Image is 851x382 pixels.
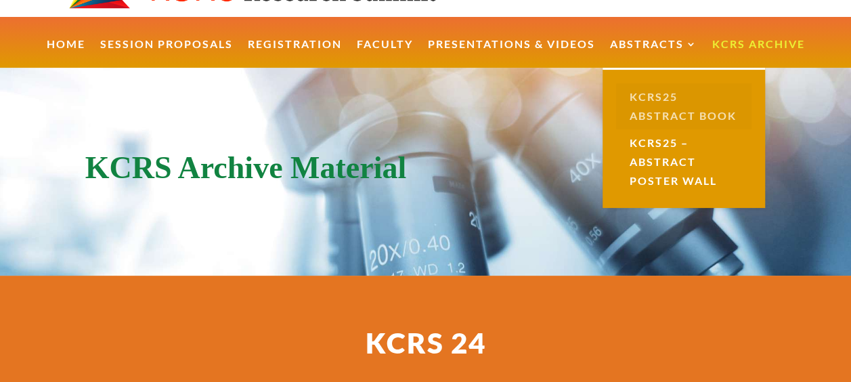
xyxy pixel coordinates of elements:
a: KCRS25 Abstract Book [616,83,751,129]
a: KCRS25 – Abstract Poster Wall [616,129,751,194]
a: Home [47,39,85,68]
a: Faculty [357,39,413,68]
a: Abstracts [610,39,697,68]
a: Presentations & Videos [428,39,595,68]
a: KCRS Archive [712,39,805,68]
h2: KCRS 24 [106,328,746,364]
a: Session Proposals [100,39,233,68]
a: Registration [248,39,342,68]
h1: KCRS Archive Material [85,152,766,190]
